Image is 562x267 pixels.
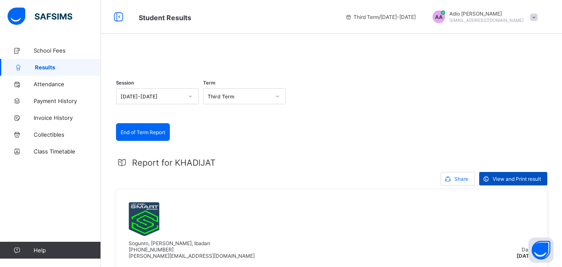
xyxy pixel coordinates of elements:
span: AA [435,14,443,20]
span: Class Timetable [34,148,101,155]
span: Help [34,247,100,254]
div: [DATE]-[DATE] [121,93,183,100]
div: AdioTaoreed Ajadi [424,11,542,23]
img: safsims [8,8,72,25]
span: Date: [522,246,534,253]
span: Attendance [34,81,101,87]
span: View and Print result [493,176,541,182]
img: umssoyo.png [129,202,159,236]
span: Student Results [139,13,191,22]
span: Share [454,176,468,182]
span: Adio [PERSON_NAME] [449,11,524,17]
span: Invoice History [34,114,101,121]
span: Report for KHADIJAT [132,158,216,168]
span: session/term information [345,14,416,20]
span: Term [203,80,215,86]
button: Open asap [528,238,554,263]
div: Third Term [208,93,270,100]
span: [DATE] [517,253,534,259]
span: Sogunro, [PERSON_NAME], Ibadan [PHONE_NUMBER] [PERSON_NAME][EMAIL_ADDRESS][DOMAIN_NAME] [129,240,255,259]
span: [EMAIL_ADDRESS][DOMAIN_NAME] [449,18,524,23]
span: Session [116,80,134,86]
span: End of Term Report [121,129,165,135]
span: Payment History [34,98,101,104]
span: School Fees [34,47,101,54]
span: Results [35,64,101,71]
span: Collectibles [34,131,101,138]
